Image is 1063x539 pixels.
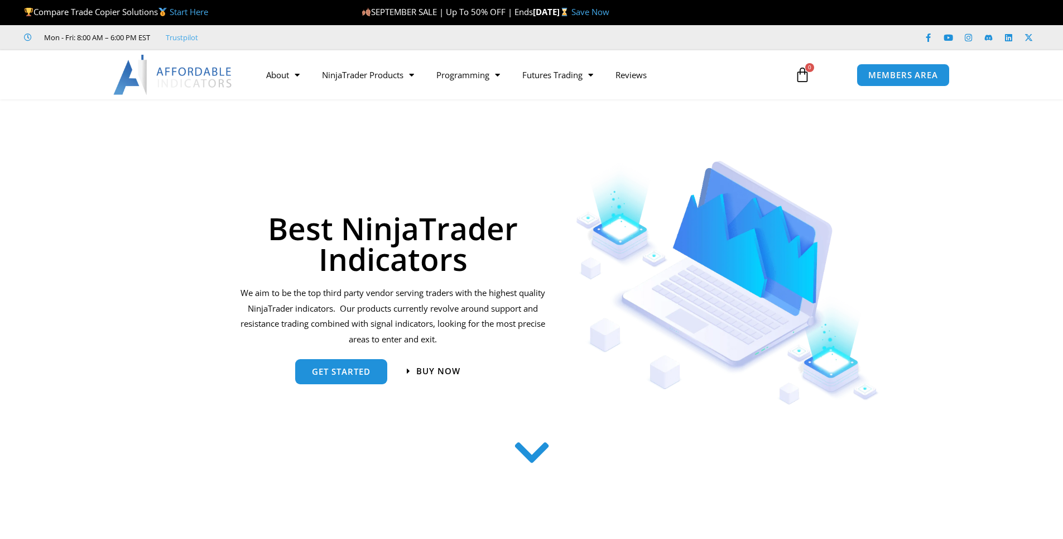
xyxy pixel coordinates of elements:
img: LogoAI | Affordable Indicators – NinjaTrader [113,55,233,95]
a: Start Here [170,6,208,17]
img: Indicators 1 | Affordable Indicators – NinjaTrader [576,161,879,405]
a: Reviews [604,62,658,88]
span: get started [312,368,371,376]
span: MEMBERS AREA [868,71,938,79]
a: About [255,62,311,88]
a: get started [295,359,387,384]
span: Mon - Fri: 8:00 AM – 6:00 PM EST [41,31,150,44]
a: 0 [778,59,827,91]
img: ⌛ [560,8,569,16]
img: 🍂 [362,8,371,16]
strong: [DATE] [533,6,571,17]
p: We aim to be the top third party vendor serving traders with the highest quality NinjaTrader indi... [239,285,547,347]
img: 🥇 [158,8,167,16]
span: Buy now [416,367,460,375]
a: Buy now [407,367,460,375]
h1: Best NinjaTrader Indicators [239,213,547,274]
a: MEMBERS AREA [857,64,950,87]
span: 0 [805,63,814,72]
a: Save Now [571,6,609,17]
a: NinjaTrader Products [311,62,425,88]
span: Compare Trade Copier Solutions [24,6,208,17]
img: 🏆 [25,8,33,16]
a: Trustpilot [166,31,198,44]
a: Programming [425,62,511,88]
span: SEPTEMBER SALE | Up To 50% OFF | Ends [362,6,533,17]
nav: Menu [255,62,782,88]
a: Futures Trading [511,62,604,88]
